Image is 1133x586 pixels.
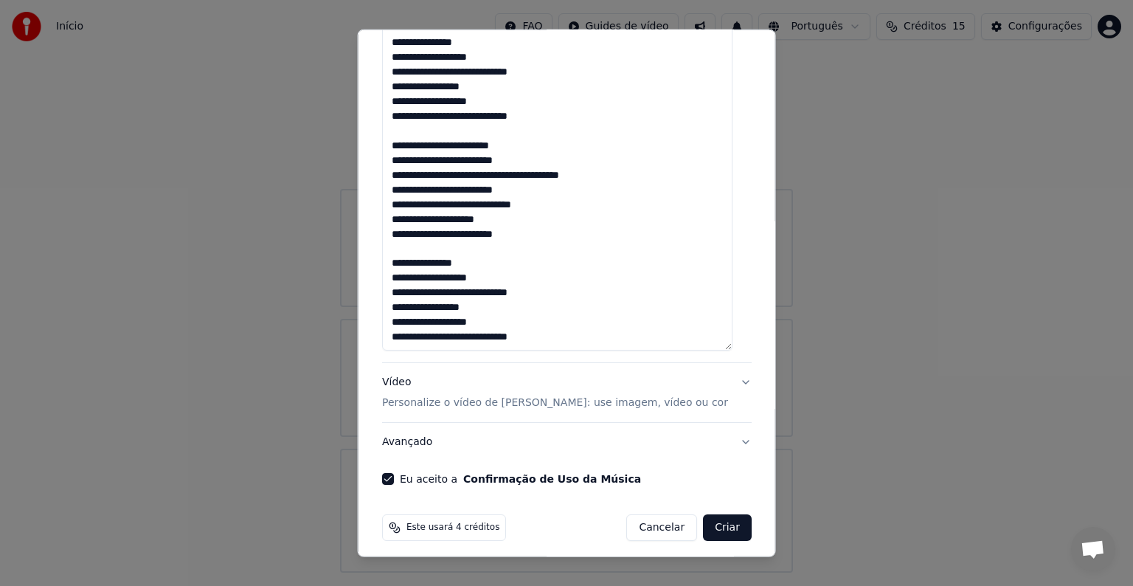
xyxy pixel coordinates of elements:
[382,396,728,410] p: Personalize o vídeo de [PERSON_NAME]: use imagem, vídeo ou cor
[703,514,752,541] button: Criar
[382,363,752,422] button: VídeoPersonalize o vídeo de [PERSON_NAME]: use imagem, vídeo ou cor
[400,474,641,484] label: Eu aceito a
[626,514,697,541] button: Cancelar
[406,522,499,534] span: Este usará 4 créditos
[382,423,752,461] button: Avançado
[382,375,728,410] div: Vídeo
[463,474,641,484] button: Eu aceito a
